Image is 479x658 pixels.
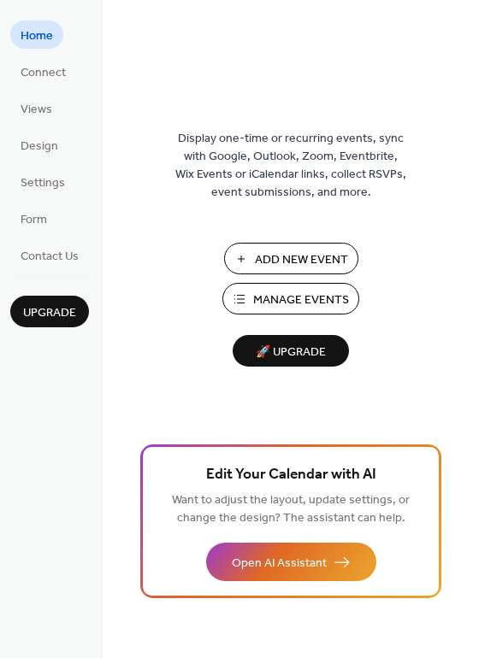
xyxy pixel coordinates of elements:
[21,174,65,192] span: Settings
[172,489,410,530] span: Want to adjust the layout, update settings, or change the design? The assistant can help.
[233,335,349,367] button: 🚀 Upgrade
[21,27,53,45] span: Home
[222,283,359,314] button: Manage Events
[232,555,327,573] span: Open AI Assistant
[175,130,406,202] span: Display one-time or recurring events, sync with Google, Outlook, Zoom, Eventbrite, Wix Events or ...
[10,167,75,196] a: Settings
[23,304,76,322] span: Upgrade
[10,241,89,269] a: Contact Us
[10,204,57,232] a: Form
[243,341,339,364] span: 🚀 Upgrade
[253,291,349,309] span: Manage Events
[224,243,358,274] button: Add New Event
[21,101,52,119] span: Views
[206,543,376,581] button: Open AI Assistant
[10,94,62,122] a: Views
[255,251,348,269] span: Add New Event
[10,296,89,327] button: Upgrade
[10,57,76,85] a: Connect
[10,21,63,49] a: Home
[21,138,58,156] span: Design
[21,64,66,82] span: Connect
[21,211,47,229] span: Form
[21,248,79,266] span: Contact Us
[206,463,376,487] span: Edit Your Calendar with AI
[10,131,68,159] a: Design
